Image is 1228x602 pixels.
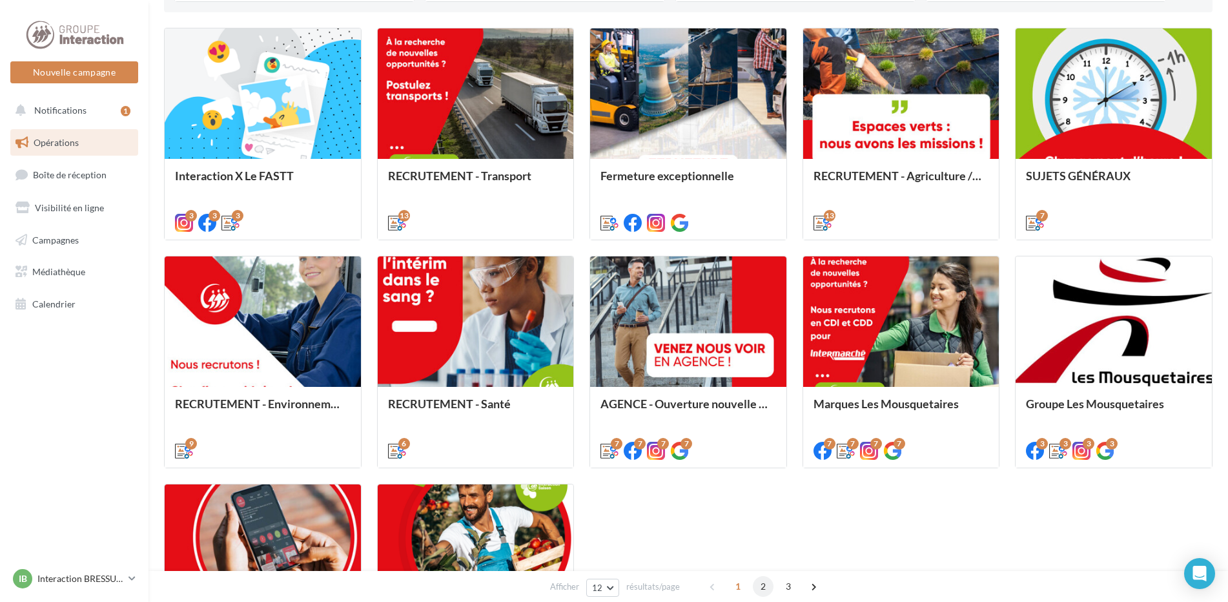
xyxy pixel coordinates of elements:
div: Interaction X Le FASTT [175,169,351,195]
div: 13 [398,210,410,222]
div: SUJETS GÉNÉRAUX [1026,169,1202,195]
div: 1 [121,106,130,116]
div: 7 [870,438,882,450]
span: Opérations [34,137,79,148]
span: 12 [592,583,603,593]
div: 3 [185,210,197,222]
div: 7 [1036,210,1048,222]
div: AGENCE - Ouverture nouvelle agence [600,397,776,423]
div: 3 [209,210,220,222]
div: Groupe Les Mousquetaires [1026,397,1202,423]
p: Interaction BRESSUIRE [37,572,123,585]
div: 7 [611,438,622,450]
span: IB [19,572,27,585]
div: 7 [681,438,692,450]
span: 3 [778,576,799,597]
div: RECRUTEMENT - Transport [388,169,564,195]
div: 9 [185,438,197,450]
div: 13 [824,210,835,222]
div: 3 [1059,438,1071,450]
span: Boîte de réception [33,169,107,180]
div: 7 [824,438,835,450]
div: Fermeture exceptionnelle [600,169,776,195]
button: Nouvelle campagne [10,61,138,83]
a: Médiathèque [8,258,141,285]
a: Campagnes [8,227,141,254]
button: Notifications 1 [8,97,136,124]
div: Open Intercom Messenger [1184,558,1215,589]
div: 6 [398,438,410,450]
button: 12 [586,579,619,597]
a: Opérations [8,129,141,156]
div: 7 [894,438,905,450]
div: 3 [1036,438,1048,450]
span: Notifications [34,105,87,116]
div: 3 [232,210,243,222]
div: Marques Les Mousquetaires [814,397,989,423]
span: 1 [728,576,748,597]
span: Campagnes [32,234,79,245]
span: Médiathèque [32,266,85,277]
a: Visibilité en ligne [8,194,141,222]
div: RECRUTEMENT - Environnement [175,397,351,423]
div: 3 [1106,438,1118,450]
div: 7 [634,438,646,450]
a: IB Interaction BRESSUIRE [10,566,138,591]
a: Boîte de réception [8,161,141,189]
span: 2 [753,576,773,597]
div: RECRUTEMENT - Santé [388,397,564,423]
span: Visibilité en ligne [35,202,104,213]
div: RECRUTEMENT - Agriculture / Espaces verts [814,169,989,195]
span: résultats/page [626,581,680,593]
div: 7 [657,438,669,450]
span: Calendrier [32,298,76,309]
span: Afficher [550,581,579,593]
div: 7 [847,438,859,450]
div: 3 [1083,438,1094,450]
a: Calendrier [8,291,141,318]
